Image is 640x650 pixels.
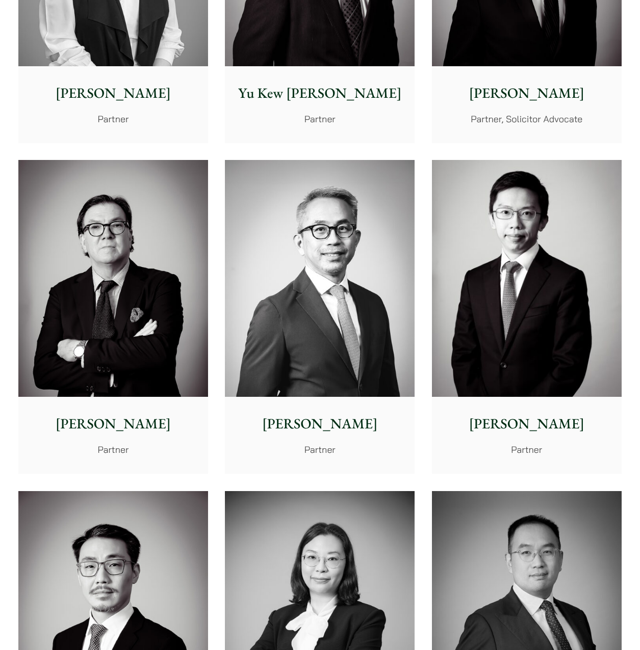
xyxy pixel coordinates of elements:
p: Partner [27,112,200,126]
p: [PERSON_NAME] [440,413,613,435]
p: [PERSON_NAME] [27,83,200,104]
p: [PERSON_NAME] [27,413,200,435]
p: Partner [27,443,200,456]
a: [PERSON_NAME] Partner [18,160,208,474]
a: Henry Ma photo [PERSON_NAME] Partner [432,160,622,474]
p: Partner [440,443,613,456]
p: Partner, Solicitor Advocate [440,112,613,126]
img: Henry Ma photo [432,160,622,397]
p: [PERSON_NAME] [233,413,406,435]
p: Yu Kew [PERSON_NAME] [233,83,406,104]
a: [PERSON_NAME] Partner [225,160,415,474]
p: Partner [233,443,406,456]
p: Partner [233,112,406,126]
p: [PERSON_NAME] [440,83,613,104]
